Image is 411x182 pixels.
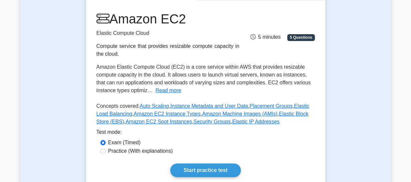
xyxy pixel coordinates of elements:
[108,139,141,147] label: Exam (Timed)
[193,119,231,124] a: Security Groups
[140,103,169,109] a: Auto Scaling
[250,34,280,40] span: 5 minutes
[125,119,192,124] a: Amazon EC2 Spot Instances
[96,128,315,139] div: Test mode:
[96,29,239,37] p: Elastic Compute Cloud
[155,87,181,94] button: Read more
[170,163,241,177] a: Start practice test
[232,119,280,124] a: Elastic IP Addresses
[96,102,315,128] p: Concepts covered: , , , , , , , , ,
[287,34,315,41] span: 5 Questions
[170,103,248,109] a: Instance Metadata and User Data
[96,11,239,27] h1: Amazon EC2
[202,111,277,117] a: Amazon Machine Images (AMIs)
[96,42,239,58] div: Compute service that provides resizable compute capacity in the cloud.
[108,147,173,155] label: Practice (With explanations)
[96,64,311,93] span: Amazon Elastic Compute Cloud (EC2) is a core service within AWS that provides resizable compute c...
[250,103,293,109] a: Placement Groups
[134,111,200,117] a: Amazon EC2 Instance Types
